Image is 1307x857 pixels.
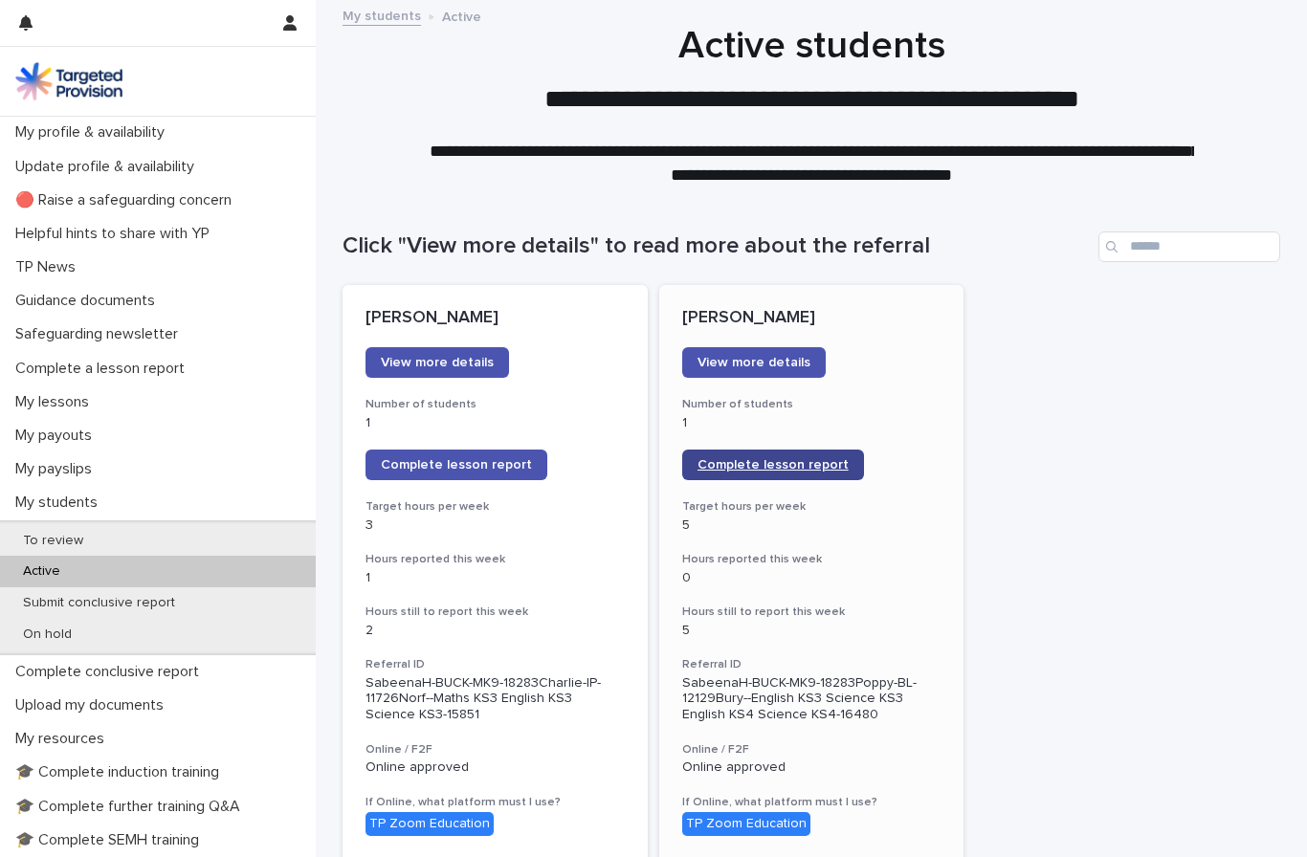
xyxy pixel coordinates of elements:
[682,759,941,776] p: Online approved
[442,5,481,26] p: Active
[15,62,122,100] img: M5nRWzHhSzIhMunXDL62
[682,570,941,586] p: 0
[8,595,190,611] p: Submit conclusive report
[366,675,625,723] p: SabeenaH-BUCK-MK9-18283Charlie-IP-11726Norf--Maths KS3 English KS3 Science KS3-15851
[8,360,200,378] p: Complete a lesson report
[682,623,941,639] p: 5
[682,742,941,758] h3: Online / F2F
[366,499,625,515] h3: Target hours per week
[8,626,87,643] p: On hold
[381,356,494,369] span: View more details
[366,517,625,534] p: 3
[366,308,625,329] p: [PERSON_NAME]
[8,191,247,209] p: 🔴 Raise a safeguarding concern
[698,356,810,369] span: View more details
[366,397,625,412] h3: Number of students
[8,533,99,549] p: To review
[8,427,107,445] p: My payouts
[366,759,625,776] p: Online approved
[366,552,625,567] h3: Hours reported this week
[381,458,532,472] span: Complete lesson report
[682,415,941,431] p: 1
[682,308,941,329] p: [PERSON_NAME]
[366,742,625,758] h3: Online / F2F
[682,499,941,515] h3: Target hours per week
[8,730,120,748] p: My resources
[366,570,625,586] p: 1
[343,23,1280,69] h1: Active students
[366,450,547,480] a: Complete lesson report
[682,675,941,723] p: SabeenaH-BUCK-MK9-18283Poppy-BL-12129Bury--English KS3 Science KS3 English KS4 Science KS4-16480
[366,812,494,836] div: TP Zoom Education
[682,657,941,672] h3: Referral ID
[8,393,104,411] p: My lessons
[8,225,225,243] p: Helpful hints to share with YP
[682,397,941,412] h3: Number of students
[8,158,210,176] p: Update profile & availability
[8,292,170,310] p: Guidance documents
[8,831,214,849] p: 🎓 Complete SEMH training
[682,604,941,620] h3: Hours still to report this week
[366,415,625,431] p: 1
[8,494,113,512] p: My students
[343,4,421,26] a: My students
[698,458,849,472] span: Complete lesson report
[682,795,941,810] h3: If Online, what platform must I use?
[682,552,941,567] h3: Hours reported this week
[366,657,625,672] h3: Referral ID
[8,325,193,343] p: Safeguarding newsletter
[366,604,625,620] h3: Hours still to report this week
[682,517,941,534] p: 5
[1098,231,1280,262] input: Search
[8,663,214,681] p: Complete conclusive report
[8,563,76,580] p: Active
[343,232,1091,260] h1: Click "View more details" to read more about the referral
[682,450,864,480] a: Complete lesson report
[8,258,91,276] p: TP News
[8,763,234,781] p: 🎓 Complete induction training
[366,623,625,639] p: 2
[8,123,180,142] p: My profile & availability
[8,460,107,478] p: My payslips
[8,696,179,714] p: Upload my documents
[682,812,810,836] div: TP Zoom Education
[366,795,625,810] h3: If Online, what platform must I use?
[682,347,826,378] a: View more details
[8,798,255,816] p: 🎓 Complete further training Q&A
[366,347,509,378] a: View more details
